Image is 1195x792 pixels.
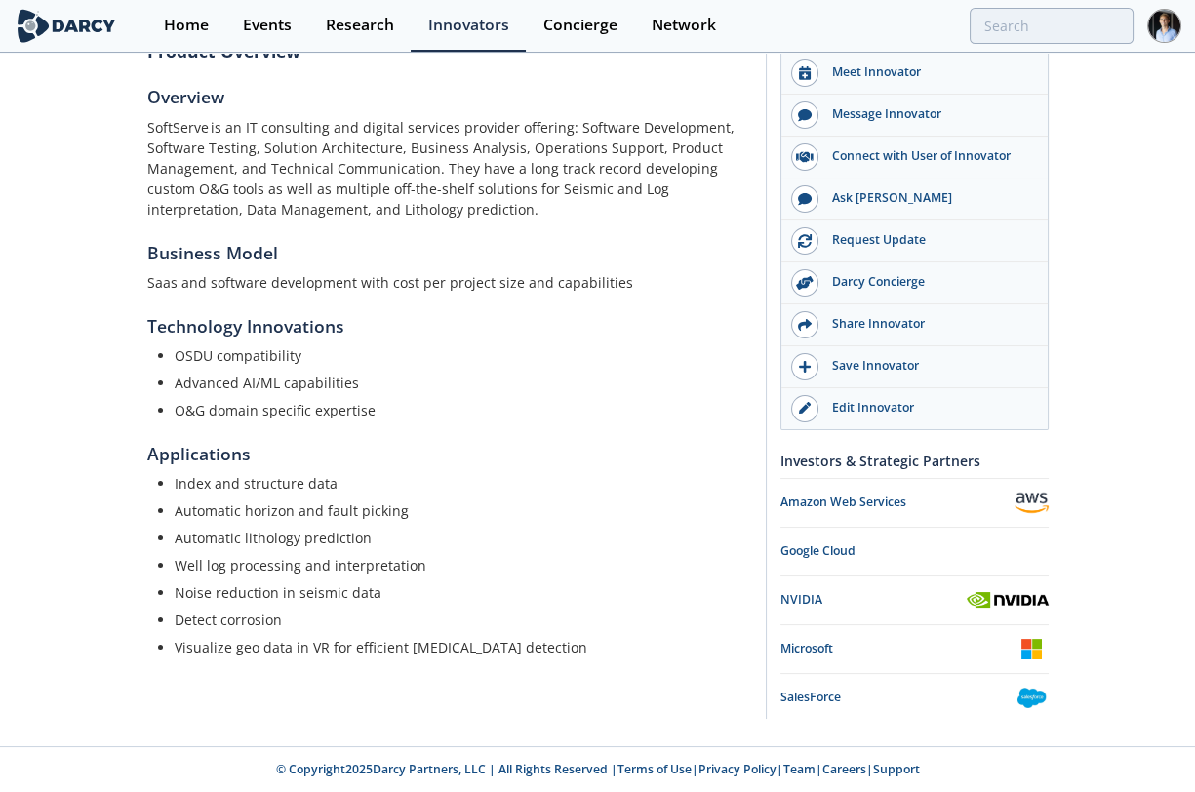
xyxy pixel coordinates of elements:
[780,632,1049,666] a: Microsoft Microsoft
[175,373,738,393] li: Advanced AI/ML capabilities
[818,231,1037,249] div: Request Update
[818,189,1037,207] div: Ask [PERSON_NAME]
[147,313,752,338] h5: Technology Innovations
[818,273,1037,291] div: Darcy Concierge
[818,147,1037,165] div: Connect with User of Innovator
[175,400,738,420] li: O&G domain specific expertise
[14,9,119,43] img: logo-wide.svg
[822,761,866,777] a: Careers
[617,761,692,777] a: Terms of Use
[1015,681,1049,715] img: SalesForce
[780,542,1049,560] div: Google Cloud
[147,84,752,109] h5: Overview
[818,315,1037,333] div: Share Innovator
[967,592,1049,608] img: NVIDIA
[698,761,777,777] a: Privacy Policy
[147,441,752,466] h5: Applications
[164,18,209,33] div: Home
[780,689,1015,706] div: SalesForce
[818,63,1037,81] div: Meet Innovator
[780,681,1049,715] a: SalesForce SalesForce
[780,583,1049,617] a: NVIDIA NVIDIA
[970,8,1134,44] input: Advanced Search
[1015,486,1049,520] img: Amazon Web Services
[175,637,738,657] li: Visualize geo data in VR for efficient [MEDICAL_DATA] detection
[326,18,394,33] div: Research
[781,346,1048,388] button: Save Innovator
[780,640,1015,657] div: Microsoft
[175,555,738,575] li: Well log processing and interpretation
[147,272,752,293] p: Saas and software development with cost per project size and capabilities
[175,582,738,603] li: Noise reduction in seismic data
[175,610,738,630] li: Detect corrosion
[147,240,752,265] h5: Business Model
[781,388,1048,429] a: Edit Innovator
[243,18,292,33] div: Events
[543,18,617,33] div: Concierge
[175,473,738,494] li: Index and structure data
[175,528,738,548] li: Automatic lithology prediction
[818,357,1037,375] div: Save Innovator
[780,535,1049,569] a: Google Cloud
[126,761,1070,778] p: © Copyright 2025 Darcy Partners, LLC | All Rights Reserved | | | | |
[1147,9,1181,43] img: Profile
[783,761,816,777] a: Team
[818,399,1037,416] div: Edit Innovator
[818,105,1037,123] div: Message Innovator
[780,444,1049,478] div: Investors & Strategic Partners
[147,117,752,219] p: SoftServe is an IT consulting and digital services provider offering: Software Development, Softw...
[780,494,1015,511] div: Amazon Web Services
[780,591,967,609] div: NVIDIA
[780,486,1049,520] a: Amazon Web Services Amazon Web Services
[652,18,716,33] div: Network
[428,18,509,33] div: Innovators
[175,345,738,366] li: OSDU compatibility
[873,761,920,777] a: Support
[175,500,738,521] li: Automatic horizon and fault picking
[1015,632,1049,666] img: Microsoft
